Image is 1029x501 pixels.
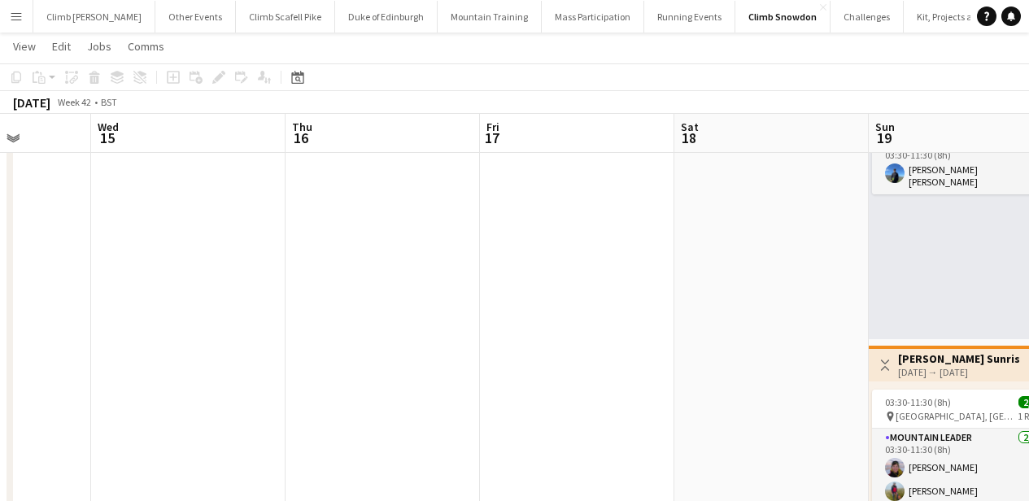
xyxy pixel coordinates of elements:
[678,129,699,147] span: 18
[885,396,951,408] span: 03:30-11:30 (8h)
[87,39,111,54] span: Jobs
[438,1,542,33] button: Mountain Training
[898,366,1019,378] div: [DATE] → [DATE]
[155,1,236,33] button: Other Events
[101,96,117,108] div: BST
[290,129,312,147] span: 16
[484,129,499,147] span: 17
[81,36,118,57] a: Jobs
[13,94,50,111] div: [DATE]
[236,1,335,33] button: Climb Scafell Pike
[7,36,42,57] a: View
[875,120,895,134] span: Sun
[681,120,699,134] span: Sat
[873,129,895,147] span: 19
[13,39,36,54] span: View
[335,1,438,33] button: Duke of Edinburgh
[121,36,171,57] a: Comms
[54,96,94,108] span: Week 42
[95,129,119,147] span: 15
[735,1,831,33] button: Climb Snowdon
[896,410,1018,422] span: [GEOGRAPHIC_DATA], [GEOGRAPHIC_DATA]
[292,120,312,134] span: Thu
[46,36,77,57] a: Edit
[898,351,1019,366] h3: [PERSON_NAME] Sunrise CS S25Q3CS-9953
[644,1,735,33] button: Running Events
[98,120,119,134] span: Wed
[33,1,155,33] button: Climb [PERSON_NAME]
[904,1,1024,33] button: Kit, Projects and Office
[486,120,499,134] span: Fri
[52,39,71,54] span: Edit
[542,1,644,33] button: Mass Participation
[128,39,164,54] span: Comms
[831,1,904,33] button: Challenges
